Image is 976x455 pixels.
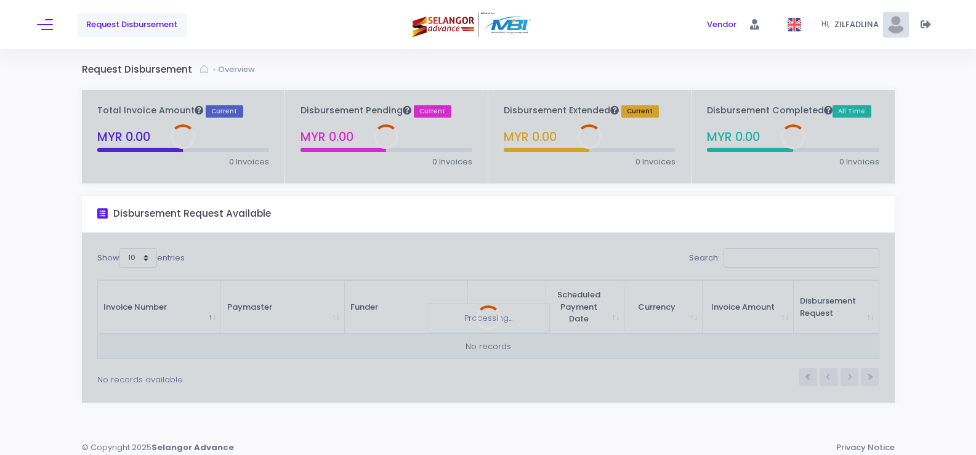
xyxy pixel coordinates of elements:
[836,441,895,454] a: Privacy Notice
[113,208,271,220] h3: Disbursement Request Available
[821,19,834,30] span: Hi,
[82,64,200,76] h3: Request Disbursement
[82,441,246,454] div: © Copyright 2025 .
[707,18,736,31] span: Vendor
[883,12,909,38] img: Pic
[413,12,533,38] img: Logo
[151,441,234,454] strong: Selangor Advance
[78,13,187,37] a: Request Disbursement
[86,18,177,31] span: Request Disbursement
[834,18,883,31] span: ZILFADLINA
[218,63,258,76] a: Overview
